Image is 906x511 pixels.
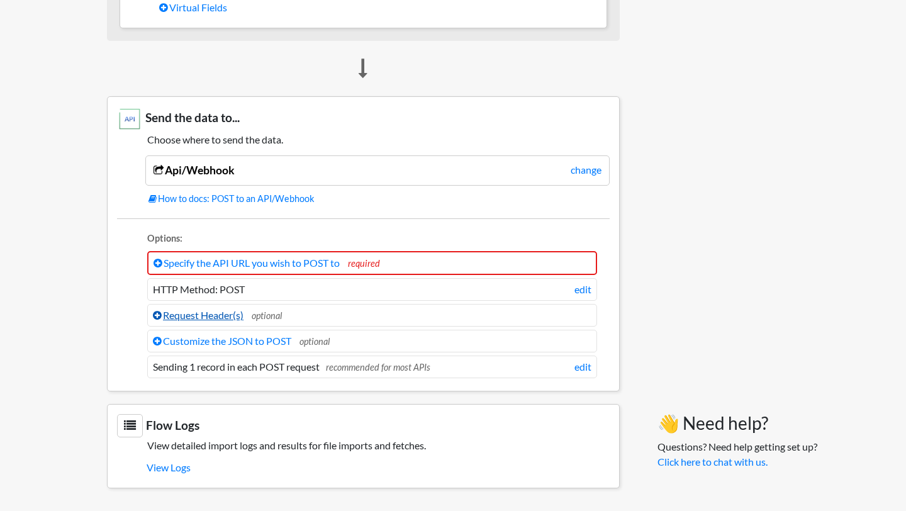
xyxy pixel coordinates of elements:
[117,106,610,132] h3: Send the data to...
[117,106,142,132] img: Any API
[117,133,610,145] h5: Choose where to send the data.
[657,456,768,468] a: Click here to chat with us.
[147,232,597,249] li: Options:
[147,278,597,301] li: HTTP Method: POST
[299,336,330,347] span: optional
[252,310,282,321] span: optional
[571,162,601,177] a: change
[326,362,430,373] span: recommended for most APIs
[574,282,591,297] a: edit
[117,439,610,451] h5: View detailed import logs and results for file imports and fetches.
[154,164,235,177] a: Api/Webhook
[148,192,610,206] a: How to docs: POST to an API/Webhook
[117,414,610,437] h3: Flow Logs
[153,335,291,347] a: Customize the JSON to POST
[843,448,891,496] iframe: Drift Widget Chat Controller
[657,439,817,469] p: Questions? Need help getting set up?
[147,457,610,478] a: View Logs
[657,413,817,434] h3: 👋 Need help?
[348,258,380,269] span: required
[147,356,597,378] li: Sending 1 record in each POST request
[574,359,591,374] a: edit
[154,257,340,269] a: Specify the API URL you wish to POST to
[153,309,243,321] a: Request Header(s)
